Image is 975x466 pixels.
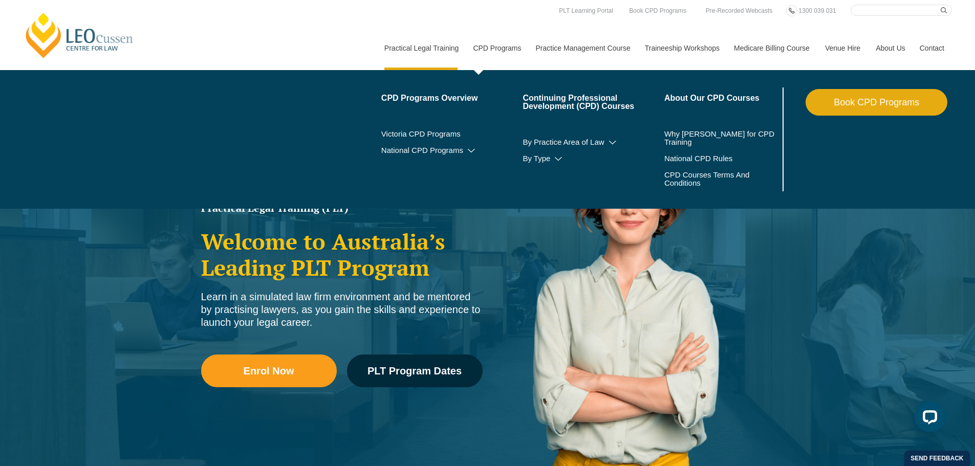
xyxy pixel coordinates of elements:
h1: Practical Legal Training (PLT) [201,203,483,213]
a: 1300 039 031 [796,5,838,16]
a: Pre-Recorded Webcasts [703,5,775,16]
a: By Practice Area of Law [523,138,664,146]
span: Enrol Now [244,366,294,376]
a: Why [PERSON_NAME] for CPD Training [664,130,781,146]
a: Medicare Billing Course [726,26,817,70]
a: Venue Hire [817,26,868,70]
a: Book CPD Programs [806,89,947,116]
a: PLT Learning Portal [556,5,616,16]
a: National CPD Rules [664,154,781,163]
a: Practical Legal Training [377,26,466,70]
h2: Welcome to Australia’s Leading PLT Program [201,229,483,280]
iframe: LiveChat chat widget [906,397,949,440]
div: Learn in a simulated law firm environment and be mentored by practising lawyers, as you gain the ... [201,291,483,329]
a: Contact [912,26,952,70]
a: Traineeship Workshops [637,26,726,70]
a: [PERSON_NAME] Centre for Law [23,11,136,59]
a: Enrol Now [201,354,337,387]
span: PLT Program Dates [367,366,462,376]
a: Book CPD Programs [626,5,688,16]
a: PLT Program Dates [347,354,483,387]
a: CPD Programs [465,26,528,70]
a: Victoria CPD Programs [381,130,523,138]
span: 1300 039 031 [798,7,836,14]
a: By Type [523,154,664,163]
a: CPD Programs Overview [381,94,523,102]
a: Practice Management Course [528,26,637,70]
a: National CPD Programs [381,146,523,154]
a: Continuing Professional Development (CPD) Courses [523,94,664,110]
a: About Us [868,26,912,70]
a: CPD Courses Terms And Conditions [664,171,755,187]
a: About Our CPD Courses [664,94,781,102]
